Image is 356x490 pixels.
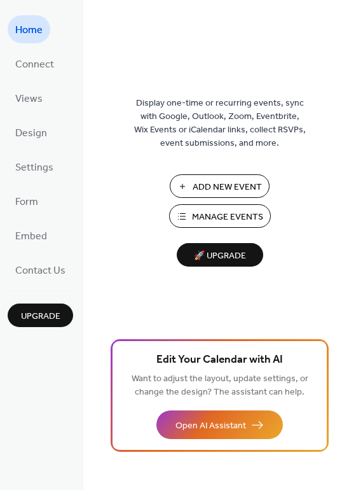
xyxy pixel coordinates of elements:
a: Contact Us [8,256,73,284]
a: Design [8,118,55,146]
span: Embed [15,227,47,247]
a: Home [8,15,50,43]
span: Form [15,192,38,213]
span: Open AI Assistant [175,419,246,433]
span: Edit Your Calendar with AI [156,351,283,369]
span: Home [15,20,43,41]
a: Connect [8,50,62,78]
a: Form [8,187,46,215]
span: Display one-time or recurring events, sync with Google, Outlook, Zoom, Eventbrite, Wix Events or ... [134,97,306,150]
button: Open AI Assistant [156,410,283,439]
span: Connect [15,55,54,75]
button: Upgrade [8,304,73,327]
button: Add New Event [170,174,270,198]
span: Settings [15,158,53,178]
a: Views [8,84,50,112]
button: 🚀 Upgrade [177,243,263,267]
span: 🚀 Upgrade [184,248,256,265]
span: Contact Us [15,261,65,281]
a: Settings [8,153,61,181]
span: Want to adjust the layout, update settings, or change the design? The assistant can help. [132,370,308,401]
span: Views [15,89,43,109]
span: Manage Events [192,211,263,224]
span: Add New Event [193,181,262,194]
span: Design [15,123,47,144]
button: Manage Events [169,204,271,228]
span: Upgrade [21,310,60,323]
a: Embed [8,221,55,249]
